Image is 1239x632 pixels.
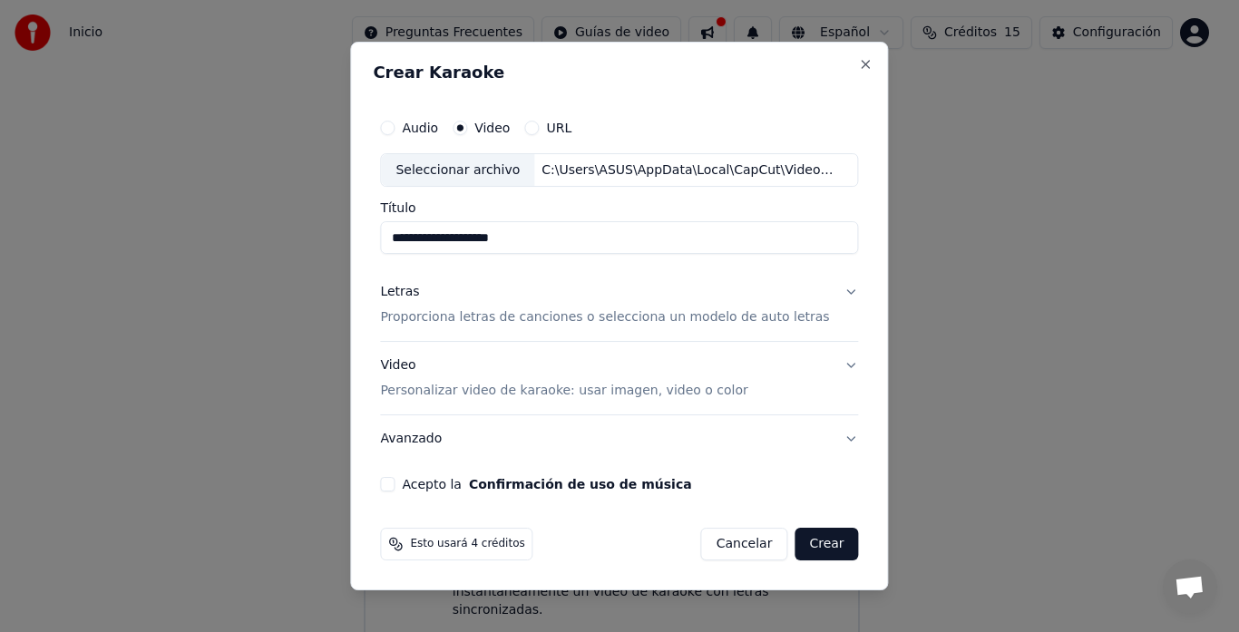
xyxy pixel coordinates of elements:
div: Video [380,357,747,401]
label: URL [546,122,571,134]
button: Crear [795,528,858,560]
p: Personalizar video de karaoke: usar imagen, video o color [380,382,747,400]
button: VideoPersonalizar video de karaoke: usar imagen, video o color [380,343,858,415]
div: Letras [380,284,419,302]
label: Video [474,122,510,134]
button: Acepto la [469,478,692,491]
label: Audio [402,122,438,134]
button: Cancelar [701,528,788,560]
div: C:\Users\ASUS\AppData\Local\CapCut\Videos\0917.mp4 [534,161,843,180]
p: Proporciona letras de canciones o selecciona un modelo de auto letras [380,309,829,327]
label: Título [380,202,858,215]
h2: Crear Karaoke [373,64,865,81]
div: Seleccionar archivo [381,154,534,187]
button: LetrasProporciona letras de canciones o selecciona un modelo de auto letras [380,269,858,342]
span: Esto usará 4 créditos [410,537,524,551]
button: Avanzado [380,415,858,462]
label: Acepto la [402,478,691,491]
